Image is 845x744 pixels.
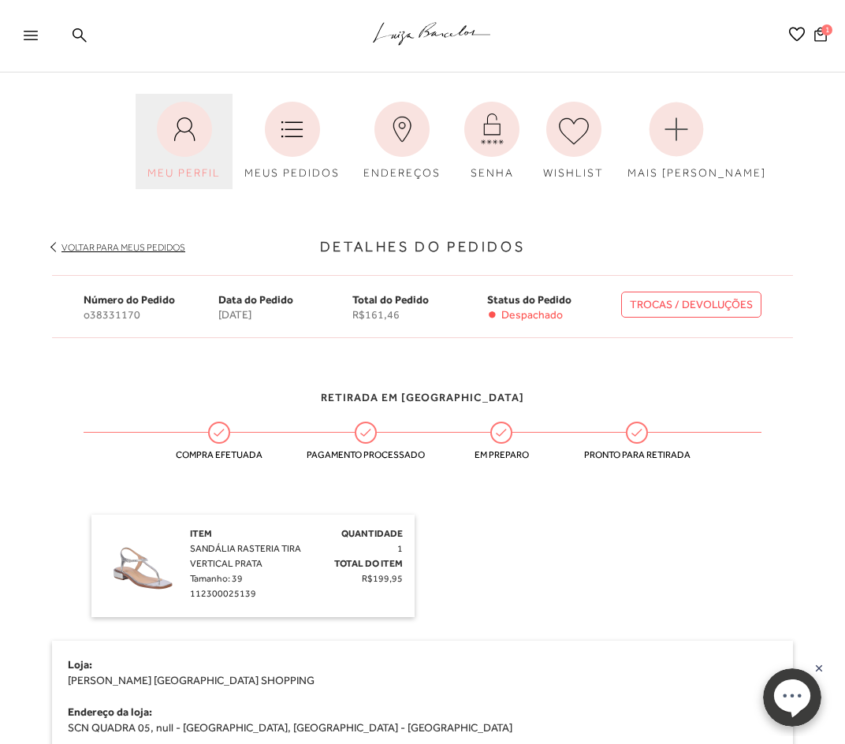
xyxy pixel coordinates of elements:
[147,166,221,179] span: MEU PERFIL
[501,308,563,322] span: Despachado
[531,94,616,189] a: WISHLIST
[621,292,761,318] a: TROCAS / DEVOLUÇÕES
[218,293,293,306] span: Data do Pedido
[487,308,497,322] span: •
[160,449,278,460] span: Compra efetuada
[810,26,832,47] button: 1
[190,573,243,584] span: Tamanho: 39
[543,166,604,179] span: WISHLIST
[362,573,403,584] span: R$199,95
[84,308,218,322] span: o38331170
[321,391,524,404] span: Retirada em [GEOGRAPHIC_DATA]
[307,449,425,460] span: Pagamento processado
[442,449,560,460] span: Em preparo
[352,293,429,306] span: Total do Pedido
[103,526,182,605] img: SANDÁLIA RASTERIA TIRA VERTICAL PRATA
[218,308,353,322] span: [DATE]
[84,293,175,306] span: Número do Pedido
[233,94,352,189] a: MEUS PEDIDOS
[397,543,403,554] span: 1
[471,166,514,179] span: SENHA
[352,94,452,189] a: ENDEREÇOS
[341,528,403,539] span: Quantidade
[68,705,152,718] span: Endereço da loja:
[136,94,233,189] a: MEU PERFIL
[244,166,340,179] span: MEUS PEDIDOS
[190,543,301,569] span: SANDÁLIA RASTERIA TIRA VERTICAL PRATA
[68,658,92,671] span: Loja:
[334,558,403,569] span: Total do Item
[487,293,571,306] span: Status do Pedido
[352,308,487,322] span: R$161,46
[52,236,793,258] h3: Detalhes do Pedidos
[821,24,832,35] span: 1
[190,588,256,599] span: 112300025139
[616,94,737,189] a: MAIS [PERSON_NAME]
[190,528,212,539] span: Item
[452,94,531,189] a: SENHA
[363,166,441,179] span: ENDEREÇOS
[68,721,512,734] span: SCN QUADRA 05, null - [GEOGRAPHIC_DATA], [GEOGRAPHIC_DATA] - [GEOGRAPHIC_DATA]
[68,674,315,686] span: [PERSON_NAME] [GEOGRAPHIC_DATA] SHOPPING
[627,166,766,179] span: MAIS [PERSON_NAME]
[578,449,696,460] span: Pronto para retirada
[61,242,185,253] a: Voltar para meus pedidos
